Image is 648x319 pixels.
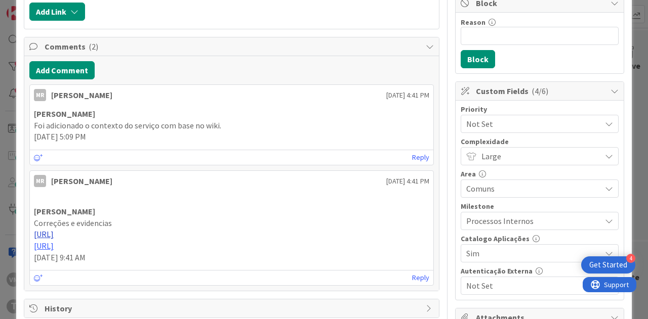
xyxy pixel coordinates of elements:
span: Sim [466,246,596,260]
div: Area [461,170,619,177]
a: [URL] [34,229,54,239]
span: ( 2 ) [89,41,98,52]
a: [URL] [34,241,54,251]
strong: [PERSON_NAME] [34,206,95,216]
div: [PERSON_NAME] [51,175,112,187]
label: Reason [461,18,485,27]
span: Not Set [466,117,596,131]
span: [DATE] 4:41 PM [386,176,429,187]
span: Processos Internos [466,214,596,228]
div: MR [34,89,46,101]
span: Custom Fields [476,85,605,97]
div: Complexidade [461,138,619,145]
span: [DATE] 4:41 PM [386,90,429,101]
div: Autenticação Externa [461,267,619,275]
span: Comments [45,40,421,53]
div: [PERSON_NAME] [51,89,112,101]
button: Add Comment [29,61,95,79]
span: Support [21,2,46,14]
span: Large [481,149,596,163]
div: Open Get Started checklist, remaining modules: 4 [581,256,635,274]
div: Catalogo Aplicações [461,235,619,242]
a: Reply [412,271,429,284]
div: Priority [461,106,619,113]
span: [DATE] 5:09 PM [34,131,86,142]
span: Comuns [466,181,596,196]
span: [DATE] 9:41 AM [34,252,86,262]
strong: [PERSON_NAME] [34,109,95,119]
a: Reply [412,151,429,164]
div: Get Started [589,260,627,270]
span: Not Set [466,279,596,293]
span: History [45,302,421,314]
span: ( 4/6 ) [532,86,548,96]
span: Correções e evidencias [34,218,112,228]
div: 4 [626,254,635,263]
div: Milestone [461,203,619,210]
div: MR [34,175,46,187]
span: Foi adicionado o contexto do serviço com base no wiki. [34,120,221,130]
button: Block [461,50,495,68]
button: Add Link [29,3,85,21]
